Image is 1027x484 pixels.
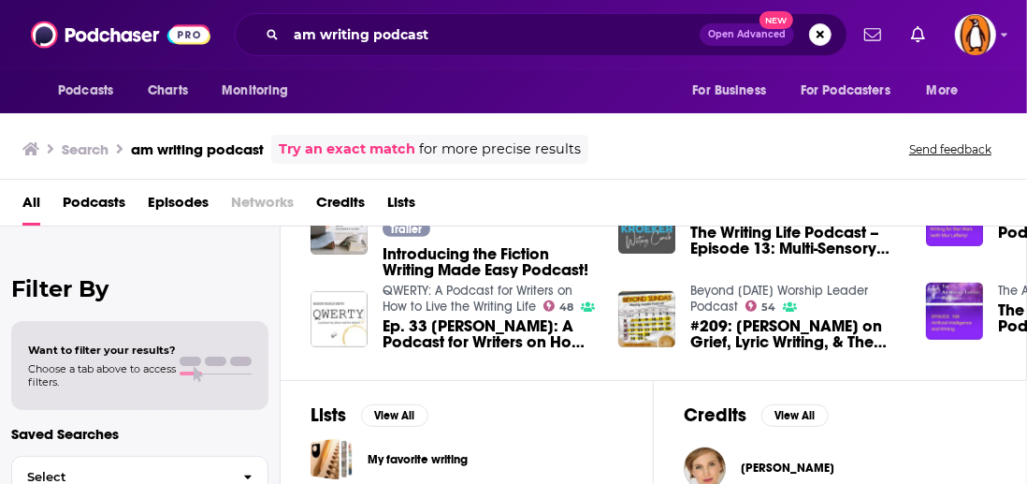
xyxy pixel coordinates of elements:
a: Credits [316,187,365,226]
button: Open AdvancedNew [700,23,794,46]
a: Show notifications dropdown [857,19,889,51]
div: Search podcasts, credits, & more... [235,13,847,56]
span: Charts [148,78,188,104]
img: Introducing the Fiction Writing Made Easy Podcast! [311,198,368,256]
button: Send feedback [904,141,997,157]
a: Try an exact match [279,139,415,160]
h2: Lists [311,403,346,427]
span: 54 [761,303,775,312]
span: Want to filter your results? [28,344,176,357]
button: open menu [209,73,312,109]
span: New [759,11,793,29]
img: Podchaser - Follow, Share and Rate Podcasts [31,17,210,52]
img: #209: Amanda Lindsey Cook on Grief, Lyric Writing, & The Mystery of God [Podcast] [618,291,675,348]
button: open menu [788,73,918,109]
span: Trailer [390,224,422,235]
button: Show profile menu [955,14,996,55]
span: Podcasts [58,78,113,104]
a: The Writing Life Podcast – Episode 13: Multi-Sensory Writing [690,225,904,257]
a: Lists [387,187,415,226]
a: Ep. 33 Amy Halloran: A Podcast for Writers on How to Live the Writing Life [383,318,596,350]
button: open menu [45,73,137,109]
span: Networks [231,187,294,226]
a: Amanda Lund [741,461,834,476]
input: Search podcasts, credits, & more... [286,20,700,50]
span: For Business [692,78,766,104]
button: open menu [679,73,789,109]
a: CreditsView All [684,403,829,427]
a: Charts [136,73,199,109]
a: Show notifications dropdown [904,19,933,51]
span: Ep. 33 [PERSON_NAME]: A Podcast for Writers on How to Live the Writing Life [383,318,596,350]
button: View All [761,404,829,427]
span: 48 [559,303,573,312]
h3: Search [62,140,108,158]
a: Beyond Sunday Worship Leader Podcast [690,283,868,315]
a: My favorite writing [368,449,468,470]
a: #209: Amanda Lindsey Cook on Grief, Lyric Writing, & The Mystery of God [Podcast] [690,318,904,350]
a: QWERTY: A Podcast for Writers on How to Live the Writing Life [383,283,572,315]
span: Select [12,471,228,483]
span: For Podcasters [801,78,890,104]
img: User Profile [955,14,996,55]
img: The AmWritingFantasy Podcast: Episode 108 – Artificial Intelligence and Writing [926,283,983,340]
img: Ep. 33 Amy Halloran: A Podcast for Writers on How to Live the Writing Life [311,291,368,348]
a: Episodes [148,187,209,226]
h2: Credits [684,403,746,427]
span: More [927,78,959,104]
span: Logged in as penguin_portfolio [955,14,996,55]
h3: am writing podcast [131,140,264,158]
a: 48 [543,301,574,312]
span: for more precise results [419,139,581,160]
span: #209: [PERSON_NAME] on Grief, Lyric Writing, & The Mystery of God [Podcast] [690,318,904,350]
span: [PERSON_NAME] [741,461,834,476]
a: Introducing the Fiction Writing Made Easy Podcast! [383,246,596,278]
span: Monitoring [222,78,288,104]
h2: Filter By [11,275,268,302]
a: 54 [745,301,776,312]
button: open menu [914,73,982,109]
button: View All [361,404,428,427]
a: All [22,187,40,226]
span: Open Advanced [708,30,786,39]
p: Saved Searches [11,425,268,443]
span: Choose a tab above to access filters. [28,362,176,389]
a: My favorite writing [311,438,353,480]
a: Podcasts [63,187,125,226]
a: ListsView All [311,403,428,427]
